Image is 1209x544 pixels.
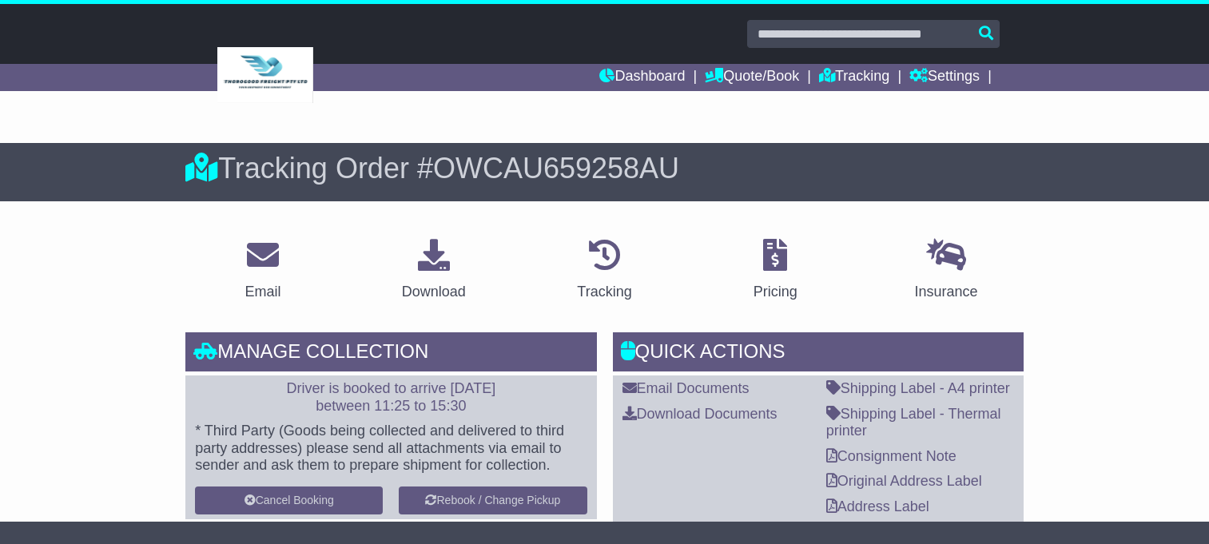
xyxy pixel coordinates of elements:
div: Email [245,281,281,303]
a: Address Label [826,498,929,514]
a: Tracking [567,233,642,308]
div: Insurance [914,281,977,303]
a: Email Documents [622,380,750,396]
button: Cancel Booking [195,486,383,514]
a: Download Documents [622,406,777,422]
a: Original Address Label [826,473,982,489]
span: OWCAU659258AU [433,152,679,185]
a: Email [235,233,292,308]
div: Tracking [577,281,631,303]
a: Quote/Book [705,64,799,91]
a: Insurance [904,233,988,308]
div: Manage collection [185,332,596,375]
a: Pricing [743,233,808,308]
div: Pricing [754,281,797,303]
p: * Third Party (Goods being collected and delivered to third party addresses) please send all atta... [195,423,587,475]
a: Settings [909,64,980,91]
p: Driver is booked to arrive [DATE] between 11:25 to 15:30 [195,380,587,415]
div: Quick Actions [613,332,1024,375]
a: Shipping Label - Thermal printer [826,406,1001,439]
a: Tracking [819,64,889,91]
div: Download [402,281,466,303]
a: Consignment Note [826,448,956,464]
a: Download [392,233,476,308]
div: Tracking Order # [185,151,1024,185]
button: Rebook / Change Pickup [399,486,587,514]
a: Dashboard [599,64,685,91]
a: Shipping Label - A4 printer [826,380,1010,396]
